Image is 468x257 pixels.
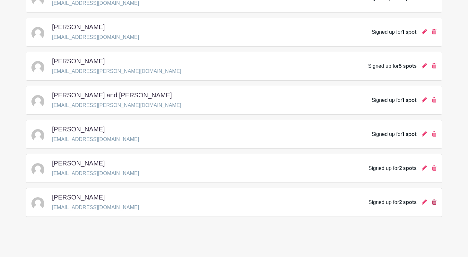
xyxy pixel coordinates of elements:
[52,33,139,41] p: [EMAIL_ADDRESS][DOMAIN_NAME]
[31,197,44,210] img: default-ce2991bfa6775e67f084385cd625a349d9dcbb7a52a09fb2fda1e96e2d18dcdb.png
[399,200,417,205] span: 2 spots
[368,199,417,206] div: Signed up for
[402,132,417,137] span: 1 spot
[372,28,417,36] div: Signed up for
[31,95,44,108] img: default-ce2991bfa6775e67f084385cd625a349d9dcbb7a52a09fb2fda1e96e2d18dcdb.png
[52,170,139,177] p: [EMAIL_ADDRESS][DOMAIN_NAME]
[52,125,105,133] h5: [PERSON_NAME]
[31,61,44,74] img: default-ce2991bfa6775e67f084385cd625a349d9dcbb7a52a09fb2fda1e96e2d18dcdb.png
[368,164,417,172] div: Signed up for
[402,30,417,35] span: 1 spot
[372,130,417,138] div: Signed up for
[399,64,417,69] span: 5 spots
[31,163,44,176] img: default-ce2991bfa6775e67f084385cd625a349d9dcbb7a52a09fb2fda1e96e2d18dcdb.png
[52,204,139,211] p: [EMAIL_ADDRESS][DOMAIN_NAME]
[399,166,417,171] span: 2 spots
[52,23,105,31] h5: [PERSON_NAME]
[52,136,139,143] p: [EMAIL_ADDRESS][DOMAIN_NAME]
[52,102,181,109] p: [EMAIL_ADDRESS][PERSON_NAME][DOMAIN_NAME]
[372,96,417,104] div: Signed up for
[52,67,181,75] p: [EMAIL_ADDRESS][PERSON_NAME][DOMAIN_NAME]
[52,91,172,99] h5: [PERSON_NAME] and [PERSON_NAME]
[402,98,417,103] span: 1 spot
[368,62,417,70] div: Signed up for
[52,57,105,65] h5: [PERSON_NAME]
[52,193,105,201] h5: [PERSON_NAME]
[52,159,105,167] h5: [PERSON_NAME]
[31,27,44,40] img: default-ce2991bfa6775e67f084385cd625a349d9dcbb7a52a09fb2fda1e96e2d18dcdb.png
[31,129,44,142] img: default-ce2991bfa6775e67f084385cd625a349d9dcbb7a52a09fb2fda1e96e2d18dcdb.png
